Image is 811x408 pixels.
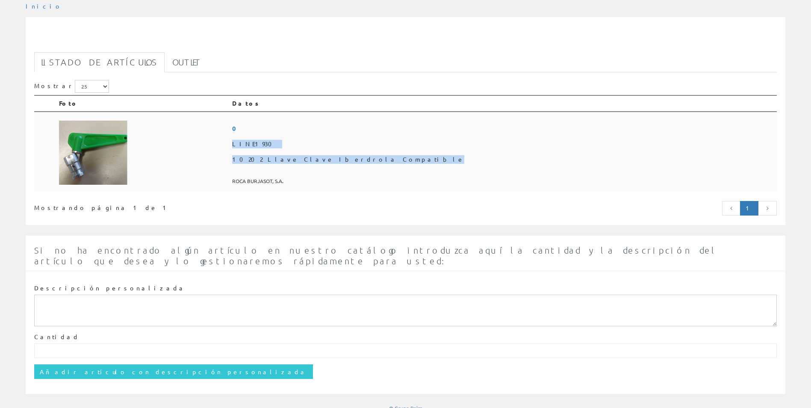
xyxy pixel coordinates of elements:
a: Listado de artículos [34,52,165,72]
select: Mostrar [75,80,109,93]
a: Outlet [165,52,208,72]
a: Inicio [26,2,62,10]
img: Foto artículo 10202 Llave Clave Iberdrola Compatible (160.40925266904x150) [59,121,127,185]
span: ROCA BURJASOT, S.A. [232,174,773,188]
label: Descripción personalizada [34,284,186,293]
a: Página siguiente [758,201,777,216]
span: LINE1930 [232,136,773,152]
input: Añadir artículo con descripción personalizada [34,364,313,379]
span: 0 [232,121,773,136]
div: Mostrando página 1 de 1 [34,200,336,212]
h1: LINE1930 [34,31,777,48]
span: 10202 Llave Clave Iberdrola Compatible [232,152,773,167]
label: Cantidad [34,333,80,341]
a: Página anterior [722,201,741,216]
label: Mostrar [34,80,109,93]
th: Foto [56,95,229,112]
span: Si no ha encontrado algún artículo en nuestro catálogo introduzca aquí la cantidad y la descripci... [34,245,719,266]
th: Datos [229,95,777,112]
a: Página actual [740,201,758,216]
